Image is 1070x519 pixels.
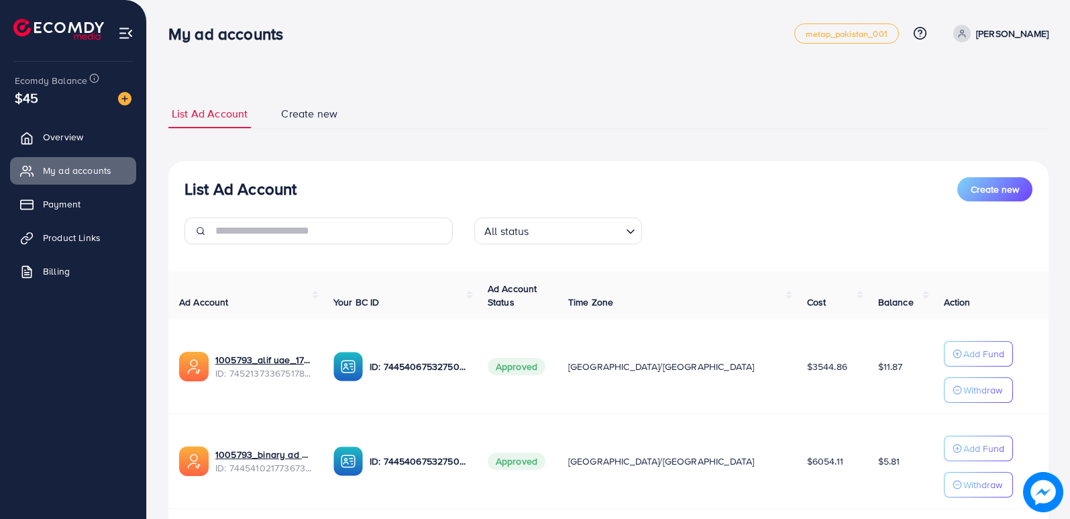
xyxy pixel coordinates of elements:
[43,164,111,177] span: My ad accounts
[10,258,136,285] a: Billing
[971,183,1019,196] span: Create new
[179,446,209,476] img: ic-ads-acc.e4c84228.svg
[333,352,363,381] img: ic-ba-acc.ded83a64.svg
[944,341,1013,367] button: Add Fund
[333,295,380,309] span: Your BC ID
[807,455,843,468] span: $6054.11
[184,179,297,199] h3: List Ad Account
[1023,472,1063,512] img: image
[172,106,248,122] span: List Ad Account
[215,367,312,380] span: ID: 7452137336751783937
[488,453,545,470] span: Approved
[568,455,755,468] span: [GEOGRAPHIC_DATA]/[GEOGRAPHIC_DATA]
[878,295,914,309] span: Balance
[878,360,903,373] span: $11.87
[806,30,888,38] span: metap_pakistan_001
[957,177,1032,201] button: Create new
[43,265,70,278] span: Billing
[944,295,971,309] span: Action
[568,360,755,373] span: [GEOGRAPHIC_DATA]/[GEOGRAPHIC_DATA]
[215,353,312,367] a: 1005793_alif uae_1735085948322
[43,197,81,211] span: Payment
[15,74,87,87] span: Ecomdy Balance
[976,26,1049,42] p: [PERSON_NAME]
[948,25,1049,42] a: [PERSON_NAME]
[807,295,826,309] span: Cost
[568,295,613,309] span: Time Zone
[10,157,136,184] a: My ad accounts
[179,295,229,309] span: Ad Account
[963,477,1002,493] p: Withdraw
[10,124,136,150] a: Overview
[15,88,38,107] span: $45
[43,130,83,144] span: Overview
[963,382,1002,398] p: Withdraw
[944,377,1013,403] button: Withdraw
[944,436,1013,461] button: Add Fund
[43,231,101,244] span: Product Links
[488,282,537,309] span: Ad Account Status
[963,346,1004,362] p: Add Fund
[794,23,899,44] a: metap_pakistan_001
[13,19,104,40] img: logo
[215,353,312,381] div: <span class='underline'>1005793_alif uae_1735085948322</span></br>7452137336751783937
[10,191,136,218] a: Payment
[963,440,1004,457] p: Add Fund
[482,222,532,241] span: All status
[215,448,312,461] a: 1005793_binary ad account 1_1733519668386
[488,358,545,375] span: Approved
[10,224,136,251] a: Product Links
[215,448,312,475] div: <span class='underline'>1005793_binary ad account 1_1733519668386</span></br>7445410217736732673
[168,24,294,44] h3: My ad accounts
[370,453,466,469] p: ID: 7445406753275019281
[333,446,363,476] img: ic-ba-acc.ded83a64.svg
[281,106,337,122] span: Create new
[215,461,312,475] span: ID: 7445410217736732673
[807,360,847,373] span: $3544.86
[118,92,131,105] img: image
[878,455,900,468] span: $5.81
[944,472,1013,498] button: Withdraw
[118,26,133,41] img: menu
[533,219,621,241] input: Search for option
[474,218,642,244] div: Search for option
[370,359,466,375] p: ID: 7445406753275019281
[179,352,209,381] img: ic-ads-acc.e4c84228.svg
